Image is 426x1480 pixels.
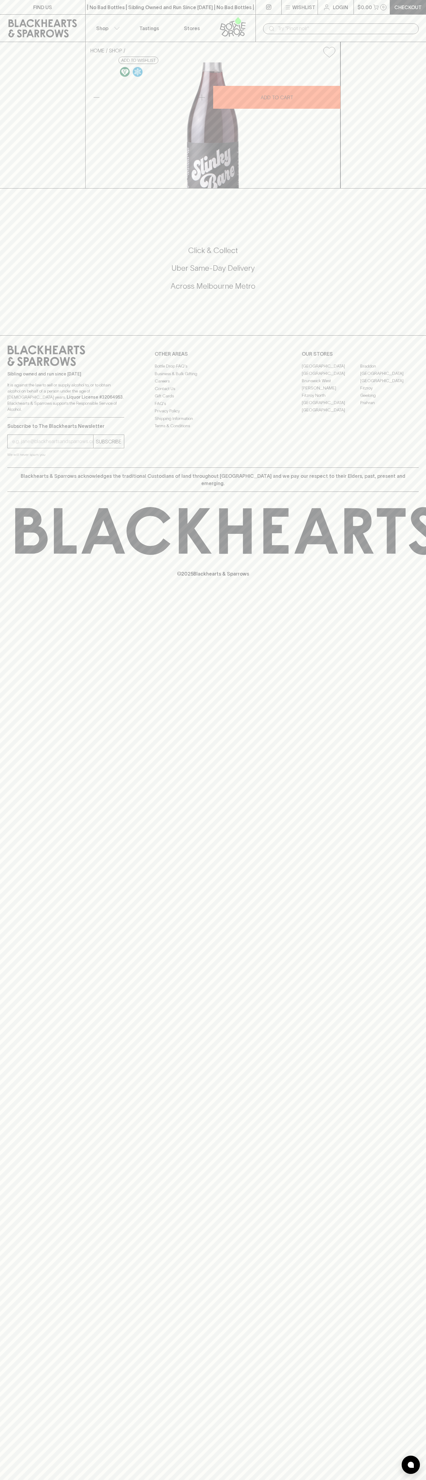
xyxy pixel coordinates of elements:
img: Chilled Red [133,67,143,77]
a: SHOP [109,48,122,53]
h5: Across Melbourne Metro [7,281,419,291]
a: [GEOGRAPHIC_DATA] [302,362,360,370]
a: Careers [155,378,272,385]
h5: Uber Same-Day Delivery [7,263,419,273]
a: [GEOGRAPHIC_DATA] [302,406,360,414]
button: ADD TO CART [213,86,340,109]
p: OTHER AREAS [155,350,272,358]
button: Add to wishlist [118,57,158,64]
a: Bottle Drop FAQ's [155,363,272,370]
p: We will never spam you [7,452,124,458]
p: Login [333,4,348,11]
p: Wishlist [292,4,315,11]
p: Stores [184,25,200,32]
a: Contact Us [155,385,272,392]
p: Tastings [139,25,159,32]
p: ADD TO CART [261,94,293,101]
img: Vegan [120,67,130,77]
a: Business & Bulk Gifting [155,370,272,377]
a: HOME [90,48,104,53]
a: Shipping Information [155,415,272,422]
p: Checkout [394,4,422,11]
a: Gift Cards [155,393,272,400]
a: [GEOGRAPHIC_DATA] [302,370,360,377]
a: Geelong [360,392,419,399]
a: Brunswick West [302,377,360,384]
p: 0 [382,5,385,9]
p: Shop [96,25,108,32]
a: Tastings [128,15,171,42]
a: [GEOGRAPHIC_DATA] [302,399,360,406]
p: $0.00 [357,4,372,11]
div: Call to action block [7,221,419,323]
a: Terms & Conditions [155,422,272,430]
p: OUR STORES [302,350,419,358]
a: [PERSON_NAME] [302,384,360,392]
a: Made without the use of any animal products. [118,65,131,78]
p: SUBSCRIBE [96,438,121,445]
a: Prahran [360,399,419,406]
strong: Liquor License #32064953 [67,395,123,400]
button: Shop [86,15,128,42]
a: [GEOGRAPHIC_DATA] [360,370,419,377]
p: FIND US [33,4,52,11]
a: [GEOGRAPHIC_DATA] [360,377,419,384]
input: e.g. jane@blackheartsandsparrows.com.au [12,437,93,446]
a: Fitzroy [360,384,419,392]
p: Sibling owned and run since [DATE] [7,371,124,377]
button: Add to wishlist [321,44,338,60]
p: Blackhearts & Sparrows acknowledges the traditional Custodians of land throughout [GEOGRAPHIC_DAT... [12,472,414,487]
p: It is against the law to sell or supply alcohol to, or to obtain alcohol on behalf of a person un... [7,382,124,412]
input: Try "Pinot noir" [278,24,414,33]
a: Braddon [360,362,419,370]
h5: Click & Collect [7,245,419,255]
a: Fitzroy North [302,392,360,399]
button: SUBSCRIBE [93,435,124,448]
a: Wonderful as is, but a slight chill will enhance the aromatics and give it a beautiful crunch. [131,65,144,78]
a: FAQ's [155,400,272,407]
a: Stores [171,15,213,42]
a: Privacy Policy [155,407,272,415]
img: bubble-icon [408,1462,414,1468]
img: 40506.png [86,62,340,188]
p: Subscribe to The Blackhearts Newsletter [7,422,124,430]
